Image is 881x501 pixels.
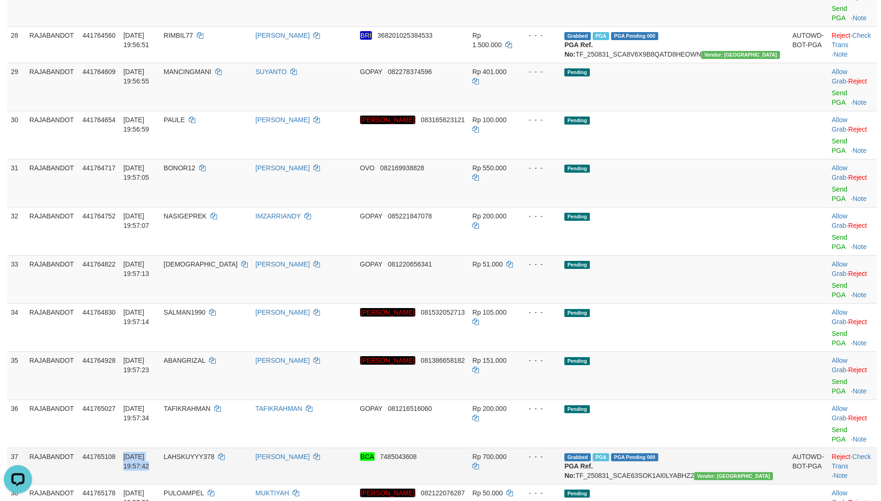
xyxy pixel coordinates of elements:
[255,164,310,172] a: [PERSON_NAME]
[123,212,149,229] span: [DATE] 19:57:07
[828,255,877,303] td: ·
[164,453,214,460] span: LAHSKUYYY378
[611,453,658,461] span: PGA Pending
[828,63,877,111] td: ·
[472,212,506,220] span: Rp 200.000
[521,163,557,173] div: - - -
[832,68,848,85] span: ·
[7,159,25,207] td: 31
[561,448,789,484] td: TF_250831_SCAE63SOK1AI0LYABHZ2
[7,63,25,111] td: 29
[832,68,847,85] a: Allow Grab
[255,453,310,460] a: [PERSON_NAME]
[25,111,78,159] td: RAJABANDOT
[832,309,848,326] span: ·
[360,212,382,220] span: GOPAY
[388,405,432,412] span: Copy 081216516060 to clipboard
[164,32,193,39] span: RIMBIL77
[832,357,847,374] a: Allow Grab
[832,405,848,422] span: ·
[833,472,847,479] a: Note
[832,5,847,22] a: Send PGA
[832,89,847,106] a: Send PGA
[83,309,116,316] span: 441764830
[853,14,867,22] a: Note
[789,448,828,484] td: AUTOWD-BOT-PGA
[561,26,789,63] td: TF_250831_SCA8V6X9B8QATD8HEOWN
[521,356,557,365] div: - - -
[360,452,375,461] em: BCA
[360,489,415,497] em: [PERSON_NAME]
[472,260,503,268] span: Rp 51.000
[164,116,185,124] span: PAULE
[255,116,310,124] a: [PERSON_NAME]
[123,116,149,133] span: [DATE] 19:56:59
[848,366,867,374] a: Reject
[564,213,590,221] span: Pending
[521,404,557,413] div: - - -
[564,117,590,125] span: Pending
[25,159,78,207] td: RAJABANDOT
[83,116,116,124] span: 441764654
[388,212,432,220] span: Copy 085221847078 to clipboard
[564,32,591,40] span: Grabbed
[521,308,557,317] div: - - -
[83,405,116,412] span: 441765027
[380,164,424,172] span: Copy 082169938828 to clipboard
[388,68,432,75] span: Copy 082278374596 to clipboard
[360,68,382,75] span: GOPAY
[164,212,207,220] span: NASIGEPREK
[521,452,557,461] div: - - -
[848,125,867,133] a: Reject
[83,164,116,172] span: 441764717
[848,318,867,326] a: Reject
[848,174,867,181] a: Reject
[472,32,502,49] span: Rp 1.500.000
[123,405,149,422] span: [DATE] 19:57:34
[853,339,867,347] a: Note
[828,207,877,255] td: ·
[7,303,25,351] td: 34
[853,435,867,443] a: Note
[564,41,593,58] b: PGA Ref. No:
[388,260,432,268] span: Copy 081220656341 to clipboard
[832,116,847,133] a: Allow Grab
[832,185,847,202] a: Send PGA
[472,309,506,316] span: Rp 105.000
[828,400,877,448] td: ·
[832,282,847,299] a: Send PGA
[83,489,116,497] span: 441765178
[832,212,847,229] a: Allow Grab
[832,137,847,154] a: Send PGA
[832,357,848,374] span: ·
[421,357,465,364] span: Copy 081386658182 to clipboard
[521,211,557,221] div: - - -
[832,32,851,39] a: Reject
[123,164,149,181] span: [DATE] 19:57:05
[255,68,286,75] a: SUYANTO
[164,164,195,172] span: BONOR12
[832,260,847,277] a: Allow Grab
[853,195,867,202] a: Note
[564,68,590,76] span: Pending
[832,453,871,470] a: Check Trans
[25,255,78,303] td: RAJABANDOT
[694,472,773,480] span: Vendor URL: https://secure10.1velocity.biz
[701,51,780,59] span: Vendor URL: https://secure10.1velocity.biz
[832,164,848,181] span: ·
[832,234,847,250] a: Send PGA
[255,32,310,39] a: [PERSON_NAME]
[123,32,149,49] span: [DATE] 19:56:51
[848,270,867,277] a: Reject
[164,309,206,316] span: SALMAN1990
[832,164,847,181] a: Allow Grab
[832,405,847,422] a: Allow Grab
[832,426,847,443] a: Send PGA
[360,164,375,172] span: OVO
[25,303,78,351] td: RAJABANDOT
[521,488,557,498] div: - - -
[360,356,415,365] em: [PERSON_NAME]
[833,50,847,58] a: Note
[123,453,149,470] span: [DATE] 19:57:42
[853,387,867,395] a: Note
